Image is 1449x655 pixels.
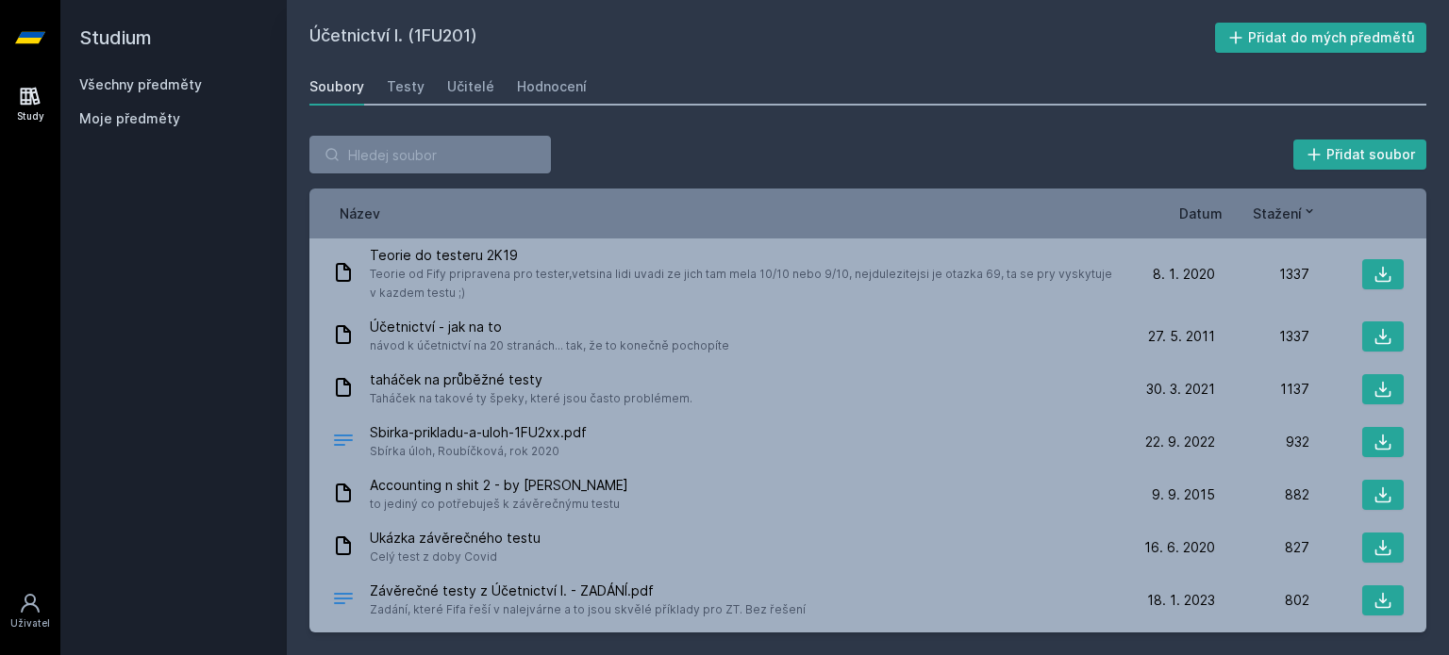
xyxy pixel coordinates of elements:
a: Všechny předměty [79,76,202,92]
span: 8. 1. 2020 [1153,265,1215,284]
span: 22. 9. 2022 [1145,433,1215,451]
button: Přidat do mých předmětů [1215,23,1427,53]
span: návod k účetnictví na 20 stranách... tak, že to konečně pochopíte [370,336,729,355]
span: Sbirka-prikladu-a-uloh-1FU2xx.pdf [370,423,587,442]
span: 18. 1. 2023 [1147,591,1215,610]
a: Učitelé [447,68,494,106]
span: Teorie do testeru 2K19 [370,246,1113,265]
div: PDF [332,429,355,456]
div: Testy [387,77,425,96]
span: Accounting n shit 2 - by [PERSON_NAME] [370,476,628,495]
div: Uživatel [10,616,50,630]
span: Celý test z doby Covid [370,548,541,566]
div: PDF [332,587,355,614]
div: 1337 [1215,327,1309,346]
div: Soubory [309,77,364,96]
span: Závěrečné testy z Účetnictví I. - ZADÁNÍ.pdf [370,581,806,600]
div: 827 [1215,538,1309,557]
span: Teorie od Fify pripravena pro tester,vetsina lidi uvadi ze jich tam mela 10/10 nebo 9/10, nejdule... [370,265,1113,303]
button: Název [340,204,380,223]
a: Uživatel [4,582,57,640]
div: Study [17,109,44,123]
a: Soubory [309,68,364,106]
div: 802 [1215,591,1309,610]
span: 30. 3. 2021 [1146,380,1215,399]
div: 1137 [1215,380,1309,399]
span: Moje předměty [79,109,180,128]
button: Přidat soubor [1293,139,1427,170]
div: Hodnocení [517,77,587,96]
a: Study [4,75,57,133]
div: 1337 [1215,265,1309,284]
span: 9. 9. 2015 [1152,485,1215,504]
span: to jediný co potřebuješ k závěrečnýmu testu [370,495,628,514]
div: 932 [1215,433,1309,451]
a: Hodnocení [517,68,587,106]
a: Testy [387,68,425,106]
h2: Účetnictví I. (1FU201) [309,23,1215,53]
span: Zadání, které Fifa řeší v nalejvárne a to jsou skvělé příklady pro ZT. Bez řešení [370,600,806,619]
input: Hledej soubor [309,136,551,173]
span: Taháček na takové ty špeky, které jsou často problémem. [370,389,692,408]
span: Účetnictví - jak na to [370,318,729,336]
div: Učitelé [447,77,494,96]
span: Sbírka úloh, Roubíčková, rok 2020 [370,442,587,461]
span: 27. 5. 2011 [1148,327,1215,346]
span: 16. 6. 2020 [1144,538,1215,557]
div: 882 [1215,485,1309,504]
span: Ukázka závěrečného testu [370,529,541,548]
button: Datum [1179,204,1223,223]
button: Stažení [1253,204,1317,223]
span: Stažení [1253,204,1302,223]
span: taháček na průběžné testy [370,370,692,389]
